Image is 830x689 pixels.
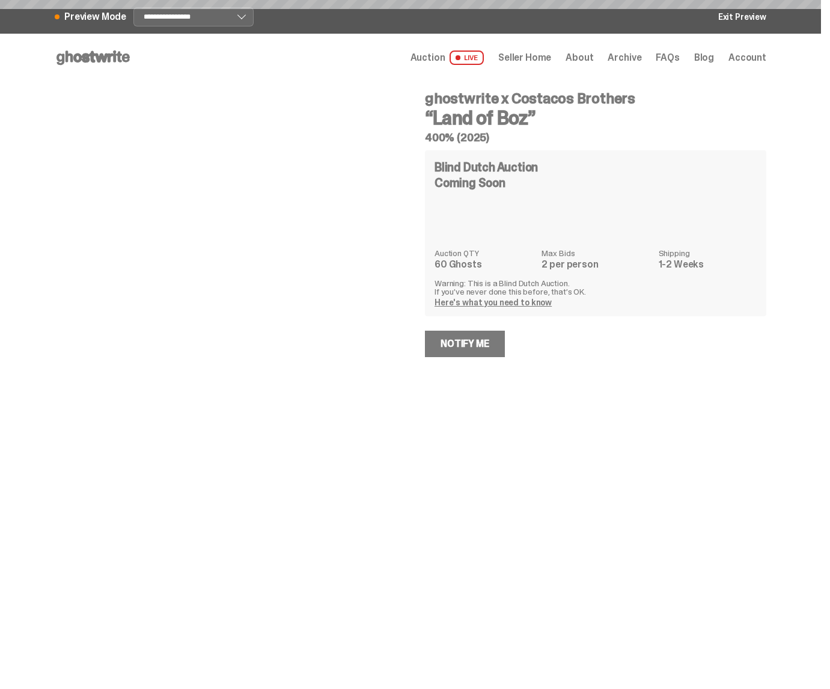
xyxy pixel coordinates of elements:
[435,297,552,308] a: Here's what you need to know
[435,249,534,257] dt: Auction QTY
[566,53,593,63] a: About
[656,53,679,63] a: FAQs
[542,260,651,269] dd: 2 per person
[542,249,651,257] dt: Max Bids
[728,53,766,63] a: Account
[64,12,126,22] span: Preview Mode
[659,249,757,257] dt: Shipping
[718,13,766,21] a: Exit Preview
[435,177,757,189] div: Coming Soon
[410,51,484,65] a: Auction LIVE
[410,53,445,63] span: Auction
[498,53,551,63] a: Seller Home
[425,331,505,357] a: Notify Me
[425,108,766,127] h3: “Land of Boz”
[659,260,757,269] dd: 1-2 Weeks
[450,51,484,65] span: LIVE
[435,279,757,296] p: Warning: This is a Blind Dutch Auction. If you’ve never done this before, that’s OK.
[425,91,766,106] h4: ghostwrite x Costacos Brothers
[694,53,714,63] a: Blog
[425,132,766,143] h5: 400% (2025)
[435,260,534,269] dd: 60 Ghosts
[435,161,538,173] h4: Blind Dutch Auction
[608,53,641,63] a: Archive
